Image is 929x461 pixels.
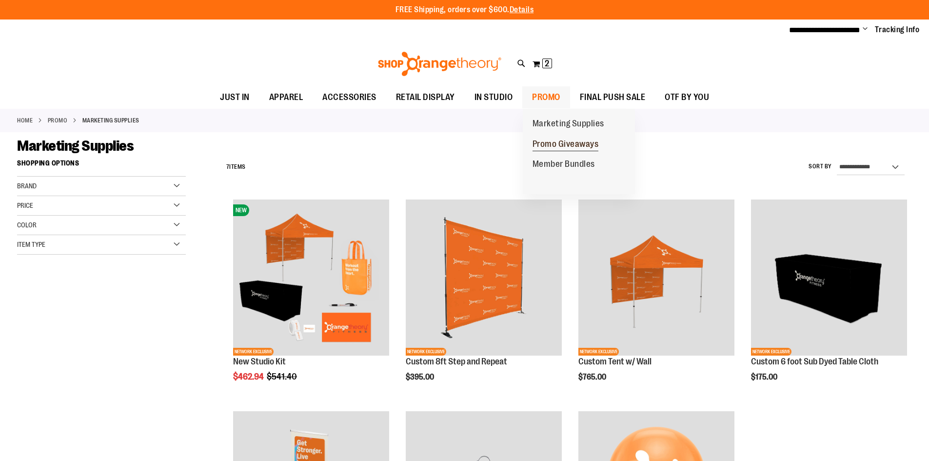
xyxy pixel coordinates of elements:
[570,86,655,109] a: FINAL PUSH SALE
[233,204,249,216] span: NEW
[523,154,605,175] a: Member Bundles
[17,201,33,209] span: Price
[474,86,513,108] span: IN STUDIO
[523,134,609,155] a: Promo Giveaways
[545,59,549,68] span: 2
[751,200,907,356] img: OTF 6 foot Sub Dyed Table Cloth
[751,357,878,366] a: Custom 6 foot Sub Dyed Table Cloth
[406,348,446,356] span: NETWORK EXCLUSIVE
[522,86,570,108] a: PROMO
[267,372,298,381] span: $541.40
[406,373,435,381] span: $395.00
[17,182,37,190] span: Brand
[226,163,230,170] span: 7
[406,357,507,366] a: Custom 8ft Step and Repeat
[17,155,186,177] strong: Shopping Options
[269,86,303,108] span: APPAREL
[751,200,907,357] a: OTF 6 foot Sub Dyed Table ClothNETWORK EXCLUSIVE
[226,160,246,175] h2: Items
[523,109,635,194] ul: PROMO
[578,348,619,356] span: NETWORK EXCLUSIVE
[322,86,376,108] span: ACCESSORIES
[809,162,832,171] label: Sort By
[665,86,709,108] span: OTF BY YOU
[751,348,791,356] span: NETWORK EXCLUSIVE
[233,200,389,356] img: New Studio Kit
[746,195,912,406] div: product
[578,200,734,356] img: OTF Custom Tent w/single sided wall Orange
[751,373,779,381] span: $175.00
[17,138,134,154] span: Marketing Supplies
[259,86,313,109] a: APPAREL
[17,221,37,229] span: Color
[17,241,45,248] span: Item Type
[313,86,386,109] a: ACCESSORIES
[17,116,33,125] a: Home
[533,159,595,171] span: Member Bundles
[48,116,68,125] a: PROMO
[376,52,503,76] img: Shop Orangetheory
[510,5,534,14] a: Details
[655,86,719,109] a: OTF BY YOU
[578,357,652,366] a: Custom Tent w/ Wall
[233,372,265,381] span: $462.94
[233,357,286,366] a: New Studio Kit
[875,24,920,35] a: Tracking Info
[386,86,465,109] a: RETAIL DISPLAY
[523,114,614,134] a: Marketing Supplies
[82,116,139,125] strong: Marketing Supplies
[532,86,560,108] span: PROMO
[395,4,534,16] p: FREE Shipping, orders over $600.
[233,348,274,356] span: NETWORK EXCLUSIVE
[863,25,868,35] button: Account menu
[533,119,604,131] span: Marketing Supplies
[210,86,259,109] a: JUST IN
[533,139,599,151] span: Promo Giveaways
[573,195,739,406] div: product
[228,195,394,406] div: product
[465,86,523,109] a: IN STUDIO
[578,200,734,357] a: OTF Custom Tent w/single sided wall OrangeNETWORK EXCLUSIVE
[406,200,562,357] a: OTF 8ft Step and RepeatNETWORK EXCLUSIVE
[578,373,608,381] span: $765.00
[401,195,567,406] div: product
[396,86,455,108] span: RETAIL DISPLAY
[233,200,389,357] a: New Studio KitNEWNETWORK EXCLUSIVE
[580,86,646,108] span: FINAL PUSH SALE
[406,200,562,356] img: OTF 8ft Step and Repeat
[220,86,250,108] span: JUST IN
